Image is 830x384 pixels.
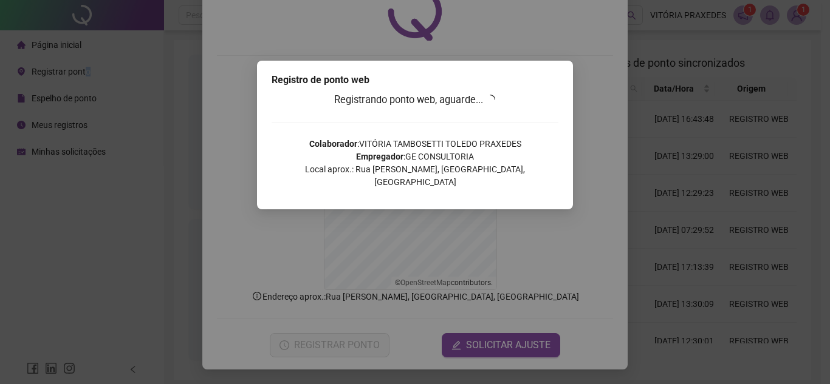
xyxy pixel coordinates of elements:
h3: Registrando ponto web, aguarde... [272,92,558,108]
strong: Empregador [356,152,403,161]
div: Registro de ponto web [272,73,558,87]
strong: Colaborador [309,139,357,149]
span: loading [485,95,495,104]
p: : VITÓRIA TAMBOSETTI TOLEDO PRAXEDES : GE CONSULTORIA Local aprox.: Rua [PERSON_NAME], [GEOGRAPHI... [272,138,558,189]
